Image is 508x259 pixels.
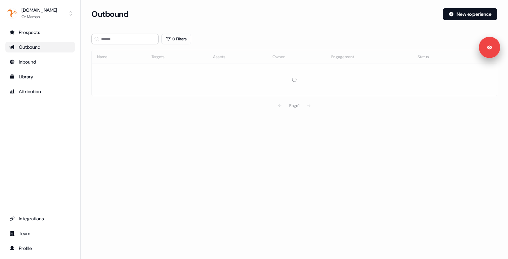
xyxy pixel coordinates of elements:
[5,57,75,67] a: Go to Inbound
[9,44,71,50] div: Outbound
[22,13,57,20] div: Or Maman
[5,213,75,224] a: Go to integrations
[5,243,75,254] a: Go to profile
[5,228,75,239] a: Go to team
[91,9,128,19] h3: Outbound
[5,71,75,82] a: Go to templates
[22,7,57,13] div: [DOMAIN_NAME]
[5,5,75,22] button: [DOMAIN_NAME]Or Maman
[5,86,75,97] a: Go to attribution
[9,73,71,80] div: Library
[9,245,71,252] div: Profile
[5,27,75,38] a: Go to prospects
[9,29,71,36] div: Prospects
[5,42,75,52] a: Go to outbound experience
[9,59,71,65] div: Inbound
[9,215,71,222] div: Integrations
[9,230,71,237] div: Team
[161,34,191,44] button: 0 Filters
[9,88,71,95] div: Attribution
[443,8,497,20] button: New experience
